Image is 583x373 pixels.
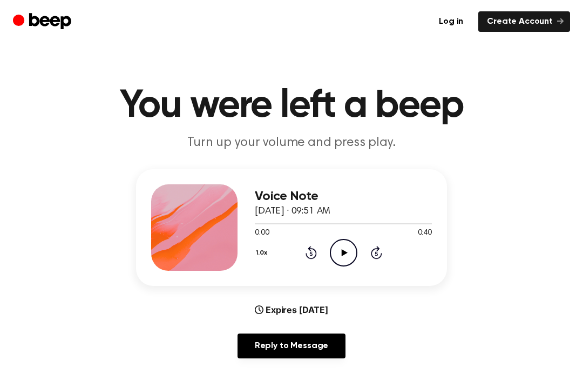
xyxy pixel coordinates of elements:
span: [DATE] · 09:51 AM [255,207,330,216]
p: Turn up your volume and press play. [84,134,499,152]
span: 0:40 [418,228,432,239]
button: 1.0x [255,244,272,262]
a: Log in [430,11,472,32]
a: Create Account [478,11,570,32]
div: Expires [DATE] [255,303,328,316]
a: Beep [13,11,74,32]
a: Reply to Message [238,334,345,358]
h3: Voice Note [255,189,432,204]
h1: You were left a beep [15,86,568,125]
span: 0:00 [255,228,269,239]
